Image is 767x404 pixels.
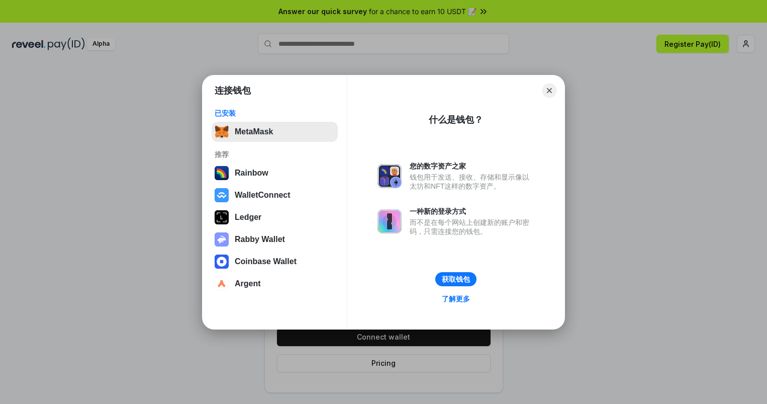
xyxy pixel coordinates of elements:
div: 了解更多 [442,294,470,303]
img: svg+xml,%3Csvg%20width%3D%22120%22%20height%3D%22120%22%20viewBox%3D%220%200%20120%20120%22%20fil... [215,166,229,180]
img: svg+xml,%3Csvg%20fill%3D%22none%22%20height%3D%2233%22%20viewBox%3D%220%200%2035%2033%22%20width%... [215,125,229,139]
button: Rainbow [212,163,338,183]
div: MetaMask [235,127,273,136]
div: Rainbow [235,169,268,178]
div: 钱包用于发送、接收、存储和显示像以太坊和NFT这样的数字资产。 [410,173,534,191]
h1: 连接钱包 [215,85,251,97]
div: 获取钱包 [442,275,470,284]
button: Ledger [212,207,338,227]
div: 什么是钱包？ [429,114,483,126]
a: 了解更多 [436,292,476,305]
div: Coinbase Wallet [235,257,297,266]
img: svg+xml,%3Csvg%20xmlns%3D%22http%3A%2F%2Fwww.w3.org%2F2000%2Fsvg%22%20fill%3D%22none%22%20viewBox... [377,209,402,233]
button: Close [542,84,556,98]
div: 而不是在每个网站上创建新的账户和密码，只需连接您的钱包。 [410,218,534,236]
button: WalletConnect [212,185,338,205]
div: Ledger [235,213,261,222]
button: MetaMask [212,122,338,142]
div: 您的数字资产之家 [410,161,534,171]
div: 已安装 [215,109,335,118]
button: Rabby Wallet [212,229,338,250]
img: svg+xml,%3Csvg%20width%3D%2228%22%20height%3D%2228%22%20viewBox%3D%220%200%2028%2028%22%20fill%3D... [215,188,229,202]
button: Coinbase Wallet [212,252,338,272]
img: svg+xml,%3Csvg%20width%3D%2228%22%20height%3D%2228%22%20viewBox%3D%220%200%2028%2028%22%20fill%3D... [215,277,229,291]
button: Argent [212,274,338,294]
button: 获取钱包 [435,272,476,286]
img: svg+xml,%3Csvg%20xmlns%3D%22http%3A%2F%2Fwww.w3.org%2F2000%2Fsvg%22%20fill%3D%22none%22%20viewBox... [215,232,229,247]
img: svg+xml,%3Csvg%20xmlns%3D%22http%3A%2F%2Fwww.w3.org%2F2000%2Fsvg%22%20width%3D%2228%22%20height%3... [215,210,229,224]
div: 一种新的登录方式 [410,207,534,216]
div: Argent [235,279,261,288]
img: svg+xml,%3Csvg%20width%3D%2228%22%20height%3D%2228%22%20viewBox%3D%220%200%2028%2028%22%20fill%3D... [215,255,229,269]
div: 推荐 [215,150,335,159]
div: Rabby Wallet [235,235,285,244]
div: WalletConnect [235,191,291,200]
img: svg+xml,%3Csvg%20xmlns%3D%22http%3A%2F%2Fwww.w3.org%2F2000%2Fsvg%22%20fill%3D%22none%22%20viewBox... [377,164,402,188]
